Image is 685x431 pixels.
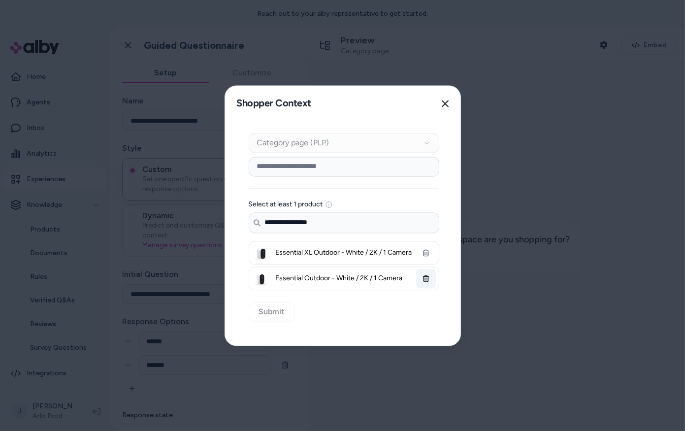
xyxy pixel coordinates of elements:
[276,248,412,258] span: Essential XL Outdoor - White / 2K / 1 Camera
[251,269,271,289] img: Essential Outdoor - White / 2K / 1 Camera
[233,94,312,114] h2: Shopper Context
[249,201,323,208] label: Select at least 1 product
[251,243,271,263] img: Essential XL Outdoor - White / 2K / 1 Camera
[276,273,412,283] span: Essential Outdoor - White / 2K / 1 Camera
